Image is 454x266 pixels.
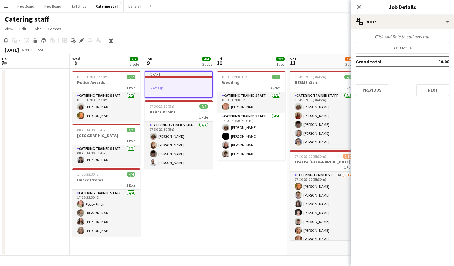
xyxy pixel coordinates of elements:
[217,80,285,85] h3: Wedding
[295,154,326,159] span: 17:30-23:00 (5h30m)
[295,75,326,79] span: 15:45-19:30 (3h45m)
[72,168,140,237] app-job-card: 17:30-22:30 (5h)4/4Dance Proms1 RoleCatering trained staff4/417:30-22:30 (5h)Poppy Pinch[PERSON_N...
[71,59,80,66] span: 8
[289,59,296,66] span: 11
[144,59,152,66] span: 9
[72,92,140,122] app-card-role: Catering trained staff2/207:30-16:00 (8h30m)[PERSON_NAME][PERSON_NAME]
[356,57,420,66] td: Grand total
[356,84,388,96] button: Previous
[127,128,135,132] span: 1/1
[351,15,454,29] div: Roles
[150,104,174,109] span: 17:30-22:30 (5h)
[39,0,66,12] button: New Board
[145,56,152,62] span: Thu
[45,25,64,33] a: Comms
[32,26,42,32] span: Jobs
[72,124,140,166] app-job-card: 08:45-14:30 (5h45m)1/1[GEOGRAPHIC_DATA]1 RoleCatering trained staff1/108:45-14:30 (5h45m)[PERSON_...
[127,139,135,143] span: 1 Role
[290,159,358,165] h3: Create [GEOGRAPHIC_DATA]
[145,72,212,76] div: Draft
[199,115,208,120] span: 1 Role
[217,71,285,161] app-job-card: 07:00-23:00 (16h)7/7Wedding3 RolesCatering trained staff1/107:00-15:00 (8h)[PERSON_NAME]Catering ...
[420,57,449,66] td: £0.00
[344,86,353,90] span: 1 Role
[356,34,449,39] div: Click Add Role to add new role
[127,183,135,187] span: 1 Role
[17,25,29,33] a: Edit
[19,26,26,32] span: Edit
[145,109,213,115] h3: Dance Proms
[290,150,358,240] app-job-card: 17:30-23:00 (5h30m)9/12Create [GEOGRAPHIC_DATA]1 RoleCatering trained staff4A9/1217:30-23:00 (5h3...
[290,71,358,148] app-job-card: 15:45-19:30 (3h45m)5/5NESMS Civic1 RoleCatering trained staff5/515:45-19:30 (3h45m)[PERSON_NAME][...
[217,92,285,113] app-card-role: Catering trained staff1/107:00-15:00 (8h)[PERSON_NAME]
[356,42,449,54] button: Add role
[222,75,249,79] span: 07:00-23:00 (16h)
[145,122,213,169] app-card-role: Catering trained staff4/417:30-22:30 (5h)[PERSON_NAME][PERSON_NAME][PERSON_NAME][PERSON_NAME]
[127,86,135,90] span: 1 Role
[351,3,454,11] h3: Job Details
[130,57,138,61] span: 7/7
[5,15,49,24] h1: Catering staff
[343,154,353,159] span: 9/12
[145,85,212,91] h3: Set Up
[344,75,353,79] span: 5/5
[20,47,35,52] span: Week 41
[270,86,280,90] span: 3 Roles
[276,57,285,61] span: 7/7
[72,71,140,122] app-job-card: 07:30-16:00 (8h30m)2/2Police Awards1 RoleCatering trained staff2/207:30-16:00 (8h30m)[PERSON_NAME...
[199,104,208,109] span: 4/4
[345,62,357,66] div: 2 Jobs
[290,80,358,85] h3: NESMS Civic
[66,0,91,12] button: Tall Ships
[72,145,140,166] app-card-role: Catering trained staff1/108:45-14:30 (5h45m)[PERSON_NAME]
[12,0,39,12] button: New Board
[127,172,135,177] span: 4/4
[72,190,140,237] app-card-role: Catering trained staff4/417:30-22:30 (5h)Poppy Pinch[PERSON_NAME][PERSON_NAME][PERSON_NAME]
[5,26,13,32] span: View
[124,0,147,12] button: Bar Staff
[202,57,211,61] span: 4/4
[48,26,61,32] span: Comms
[345,57,357,61] span: 14/17
[38,47,44,52] div: BST
[130,62,139,66] div: 3 Jobs
[344,165,353,170] span: 1 Role
[290,92,358,148] app-card-role: Catering trained staff5/515:45-19:30 (3h45m)[PERSON_NAME][PERSON_NAME][PERSON_NAME][PERSON_NAME][...
[127,75,135,79] span: 2/2
[77,172,102,177] span: 17:30-22:30 (5h)
[72,177,140,183] h3: Dance Proms
[5,47,19,53] div: [DATE]
[416,84,449,96] button: Next
[145,71,213,98] app-job-card: DraftSet Up
[72,80,140,85] h3: Police Awards
[30,25,44,33] a: Jobs
[276,62,284,66] div: 1 Job
[72,56,80,62] span: Wed
[272,75,280,79] span: 7/7
[216,59,222,66] span: 10
[2,25,16,33] a: View
[72,133,140,138] h3: [GEOGRAPHIC_DATA]
[77,75,109,79] span: 07:30-16:00 (8h30m)
[217,113,285,160] app-card-role: Catering trained staff4/414:00-20:30 (6h30m)[PERSON_NAME][PERSON_NAME][PERSON_NAME][PERSON_NAME]
[91,0,124,12] button: Catering staff
[77,128,109,132] span: 08:45-14:30 (5h45m)
[217,56,222,62] span: Fri
[202,62,212,66] div: 2 Jobs
[145,100,213,169] app-job-card: 17:30-22:30 (5h)4/4Dance Proms1 RoleCatering trained staff4/417:30-22:30 (5h)[PERSON_NAME][PERSON...
[290,56,296,62] span: Sat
